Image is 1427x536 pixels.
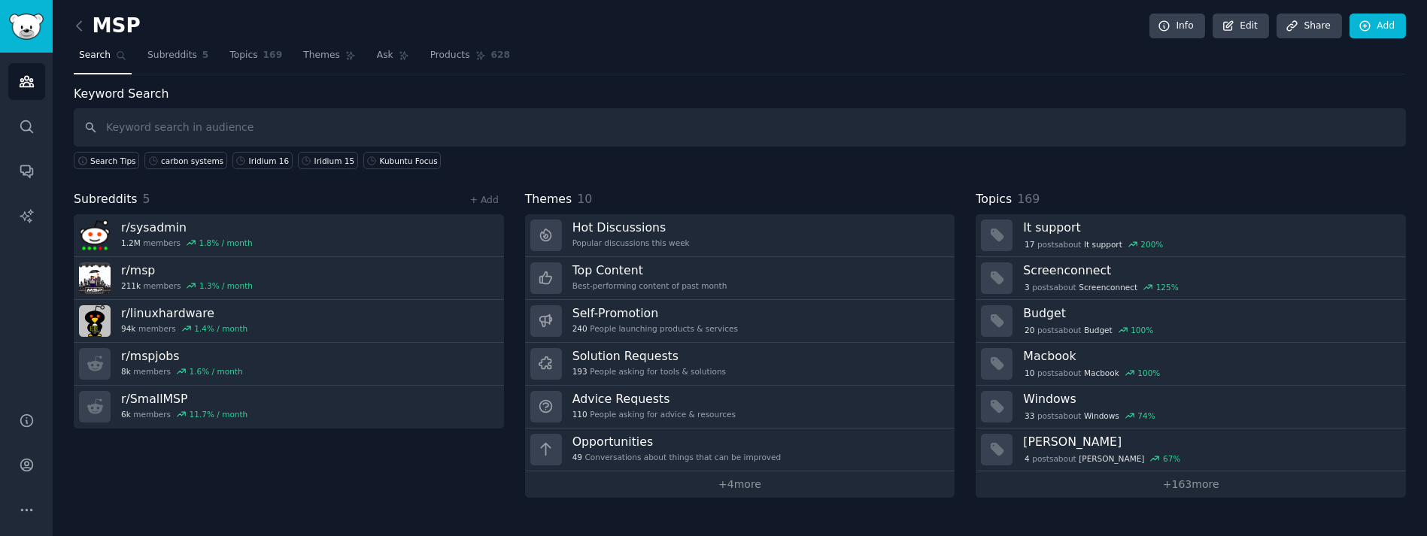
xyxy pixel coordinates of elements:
a: Add [1350,14,1406,39]
a: Hot DiscussionsPopular discussions this week [525,214,955,257]
span: 5 [143,192,150,206]
div: members [121,366,243,377]
div: People asking for tools & solutions [572,366,726,377]
div: post s about [1023,238,1164,251]
span: 6k [121,409,131,419]
h3: Self-Promotion [572,305,738,321]
div: post s about [1023,280,1180,294]
a: Advice Requests110People asking for advice & resources [525,386,955,428]
div: 1.3 % / month [199,280,253,291]
a: Ask [372,44,414,74]
span: 17 [1025,239,1034,250]
h3: r/ sysadmin [121,220,253,235]
h3: r/ linuxhardware [121,305,247,321]
h3: Solution Requests [572,348,726,364]
div: Iridium 16 [249,156,290,166]
span: Ask [377,49,393,62]
button: Search Tips [74,152,139,169]
span: 110 [572,409,587,419]
h3: Budget [1023,305,1395,321]
span: Themes [303,49,340,62]
a: Macbook10postsaboutMacbook100% [976,343,1406,386]
h3: Opportunities [572,434,782,450]
span: 20 [1025,325,1034,335]
span: 4 [1025,453,1030,464]
span: 240 [572,323,587,334]
div: Iridium 15 [314,156,355,166]
a: Screenconnect3postsaboutScreenconnect125% [976,257,1406,300]
div: 1.8 % / month [199,238,253,248]
span: Products [430,49,470,62]
div: Conversations about things that can be improved [572,452,782,462]
span: 10 [577,192,592,206]
span: 169 [263,49,283,62]
div: Best-performing content of past month [572,280,727,291]
h3: Advice Requests [572,391,736,407]
span: 10 [1025,368,1034,378]
a: Search [74,44,132,74]
img: GummySearch logo [9,14,44,40]
a: Info [1149,14,1205,39]
div: 1.6 % / month [190,366,243,377]
h3: r/ SmallMSP [121,391,247,407]
a: Subreddits5 [142,44,214,74]
div: 67 % [1163,453,1180,464]
a: Top ContentBest-performing content of past month [525,257,955,300]
a: Products628 [425,44,515,74]
a: [PERSON_NAME]4postsabout[PERSON_NAME]67% [976,428,1406,471]
h3: Screenconnect [1023,262,1395,278]
div: Popular discussions this week [572,238,690,248]
h3: Windows [1023,391,1395,407]
div: post s about [1023,409,1156,422]
a: r/msp211kmembers1.3% / month [74,257,504,300]
div: members [121,238,253,248]
div: members [121,280,253,291]
a: r/sysadmin1.2Mmembers1.8% / month [74,214,504,257]
span: 628 [491,49,511,62]
span: 3 [1025,282,1030,292]
div: 1.4 % / month [194,323,247,334]
span: 94k [121,323,135,334]
a: Self-Promotion240People launching products & services [525,300,955,343]
img: sysadmin [79,220,111,251]
a: r/SmallMSP6kmembers11.7% / month [74,386,504,428]
a: Solution Requests193People asking for tools & solutions [525,343,955,386]
h3: [PERSON_NAME] [1023,434,1395,450]
a: Edit [1213,14,1269,39]
a: +4more [525,471,955,498]
a: carbon systems [144,152,227,169]
div: members [121,409,247,419]
span: Topics [229,49,257,62]
span: 5 [202,49,209,62]
span: Windows [1084,410,1119,421]
a: + Add [470,195,499,205]
span: 1.2M [121,238,141,248]
div: post s about [1023,323,1155,337]
div: People launching products & services [572,323,738,334]
span: 33 [1025,410,1034,421]
span: It support [1084,239,1122,250]
div: Kubuntu Focus [380,156,438,166]
a: Iridium 16 [232,152,293,169]
img: linuxhardware [79,305,111,337]
a: r/mspjobs8kmembers1.6% / month [74,343,504,386]
div: 100 % [1131,325,1153,335]
img: msp [79,262,111,294]
a: Windows33postsaboutWindows74% [976,386,1406,428]
h3: Top Content [572,262,727,278]
span: Themes [525,190,572,209]
a: It support17postsaboutIt support200% [976,214,1406,257]
span: [PERSON_NAME] [1079,453,1144,464]
div: carbon systems [161,156,223,166]
h2: MSP [74,14,141,38]
div: People asking for advice & resources [572,409,736,419]
a: Topics169 [224,44,287,74]
span: Subreddits [74,190,138,209]
h3: Hot Discussions [572,220,690,235]
span: 169 [1017,192,1040,206]
div: members [121,323,247,334]
span: Topics [976,190,1012,209]
span: Screenconnect [1079,282,1137,292]
div: 74 % [1137,410,1155,421]
span: Search [79,49,111,62]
